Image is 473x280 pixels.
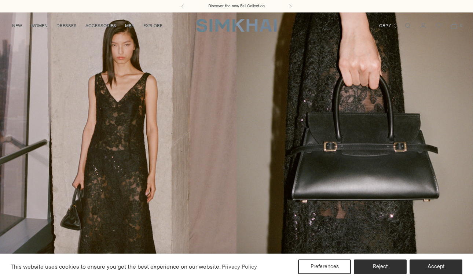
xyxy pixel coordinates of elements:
[12,18,22,34] a: NEW
[221,261,258,272] a: Privacy Policy (opens in a new tab)
[208,3,265,9] a: Discover the new Fall Collection
[298,259,351,274] button: Preferences
[11,263,221,270] span: This website uses cookies to ensure you get the best experience on our website.
[447,18,461,33] a: Open cart modal
[416,18,430,33] a: Go to the account page
[196,18,277,33] a: SIMKHAI
[31,18,48,34] a: WOMEN
[379,18,398,34] button: GBP £
[400,18,415,33] a: Open search modal
[410,259,462,274] button: Accept
[125,18,135,34] a: MEN
[143,18,162,34] a: EXPLORE
[85,18,116,34] a: ACCESSORIES
[431,18,446,33] a: Wishlist
[458,22,464,29] span: 0
[354,259,407,274] button: Reject
[56,18,77,34] a: DRESSES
